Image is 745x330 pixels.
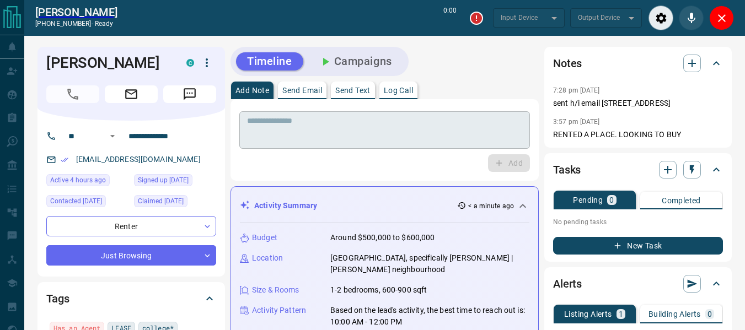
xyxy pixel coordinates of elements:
div: Close [709,6,734,30]
h2: Notes [553,55,582,72]
p: Pending [573,196,603,204]
div: Tasks [553,156,723,183]
p: Send Email [282,86,322,94]
span: Claimed [DATE] [138,196,184,207]
h2: Alerts [553,275,582,293]
div: Tue Aug 12 2025 [46,174,128,190]
button: Open [106,129,119,143]
div: Renter [46,216,216,236]
a: [EMAIL_ADDRESS][DOMAIN_NAME] [76,155,201,164]
p: 1 [619,310,623,318]
h2: Tasks [553,161,581,178]
div: Audio Settings [648,6,673,30]
p: 7:28 pm [DATE] [553,86,600,94]
p: [GEOGRAPHIC_DATA], specifically [PERSON_NAME] | [PERSON_NAME] neighbourhood [330,252,529,275]
p: Send Text [335,86,371,94]
button: Campaigns [308,52,403,71]
p: Building Alerts [648,310,701,318]
div: condos.ca [186,59,194,67]
p: Activity Pattern [252,305,306,316]
div: Just Browsing [46,245,216,266]
p: 0 [708,310,712,318]
svg: Email Verified [61,156,68,164]
span: Contacted [DATE] [50,196,102,207]
div: Tue Jun 17 2025 [46,195,128,210]
div: Mon Oct 10 2022 [134,195,216,210]
div: Tags [46,285,216,312]
p: 0:00 [443,6,457,30]
p: sent h/i email [STREET_ADDRESS] [553,98,723,109]
p: < a minute ago [468,201,514,211]
p: Budget [252,232,277,244]
p: Location [252,252,283,264]
h2: Tags [46,290,69,307]
p: Size & Rooms [252,284,299,296]
p: RENTED A PLACE. LOOKING TO BUY [553,129,723,140]
p: Activity Summary [254,200,317,212]
div: Alerts [553,271,723,297]
p: Listing Alerts [564,310,612,318]
div: Mute [679,6,704,30]
span: Signed up [DATE] [138,175,189,186]
button: Timeline [236,52,303,71]
div: Activity Summary< a minute ago [240,196,529,216]
p: 0 [609,196,614,204]
p: 1-2 bedrooms, 600-900 sqft [330,284,427,296]
p: 3:57 pm [DATE] [553,118,600,126]
h1: [PERSON_NAME] [46,54,170,72]
p: Add Note [235,86,269,94]
p: Around $500,000 to $600,000 [330,232,435,244]
div: Notes [553,50,723,77]
span: Message [163,85,216,103]
span: ready [95,20,114,28]
p: Based on the lead's activity, the best time to reach out is: 10:00 AM - 12:00 PM [330,305,529,328]
p: Completed [662,197,701,204]
a: [PERSON_NAME] [35,6,117,19]
span: Email [105,85,158,103]
p: [PHONE_NUMBER] - [35,19,117,29]
span: Call [46,85,99,103]
p: No pending tasks [553,214,723,230]
span: Active 4 hours ago [50,175,106,186]
p: Log Call [384,86,413,94]
div: Mon Oct 10 2022 [134,174,216,190]
button: New Task [553,237,723,255]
